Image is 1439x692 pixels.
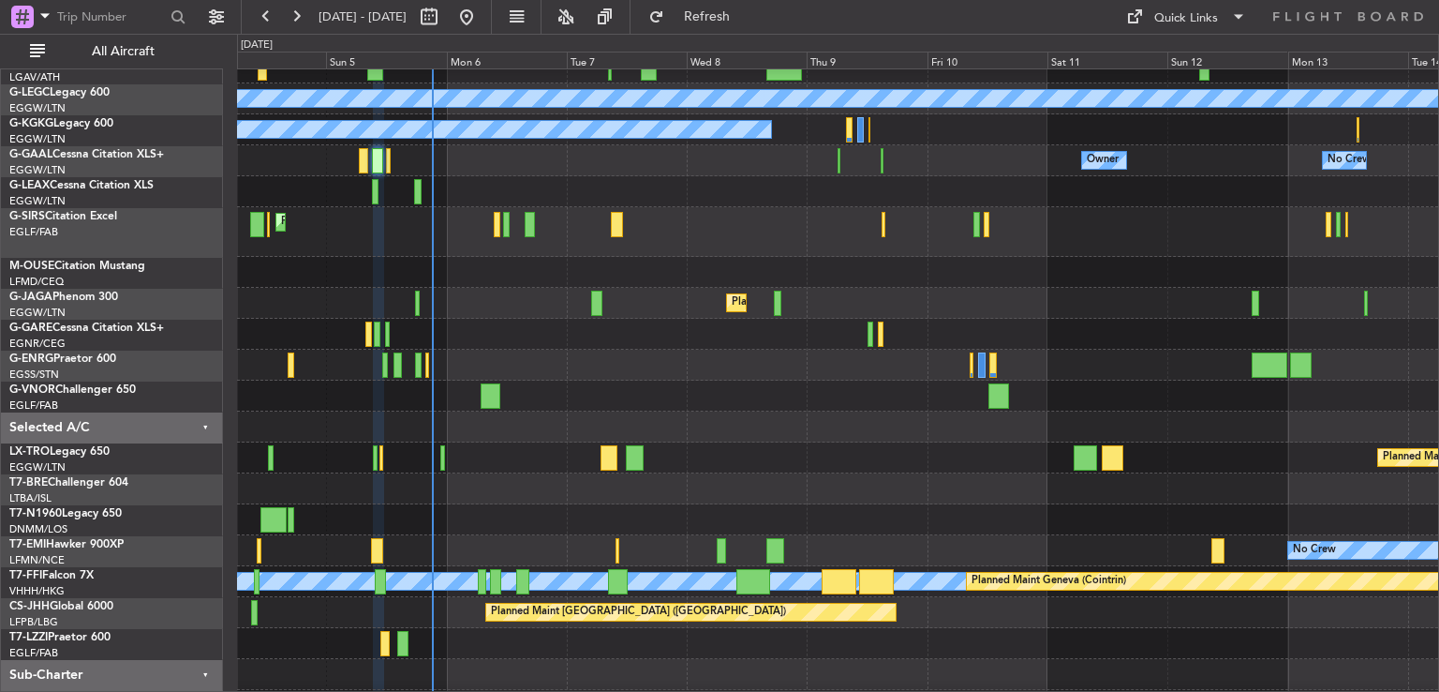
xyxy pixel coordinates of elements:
a: M-OUSECitation Mustang [9,261,145,272]
span: M-OUSE [9,261,54,272]
input: Trip Number [57,3,165,31]
button: All Aircraft [21,37,203,67]
div: Wed 8 [687,52,807,68]
div: Thu 9 [807,52,927,68]
a: CS-JHHGlobal 6000 [9,601,113,612]
a: EGGW/LTN [9,132,66,146]
span: T7-FFI [9,570,42,581]
a: LFMN/NCE [9,553,65,567]
div: Planned Maint [GEOGRAPHIC_DATA] ([GEOGRAPHIC_DATA]) [281,208,576,236]
span: [DATE] - [DATE] [319,8,407,25]
span: G-LEGC [9,87,50,98]
span: LX-TRO [9,446,50,458]
a: T7-BREChallenger 604 [9,477,128,489]
a: EGGW/LTN [9,460,66,474]
span: G-GARE [9,323,52,334]
a: G-JAGAPhenom 300 [9,292,118,303]
a: G-GARECessna Citation XLS+ [9,323,164,334]
a: LGAV/ATH [9,70,60,84]
span: CS-JHH [9,601,50,612]
a: T7-LZZIPraetor 600 [9,632,111,643]
button: Refresh [640,2,752,32]
a: T7-FFIFalcon 7X [9,570,94,581]
div: Sat 11 [1047,52,1167,68]
span: T7-N1960 [9,508,62,519]
a: EGSS/STN [9,368,59,382]
a: LX-TROLegacy 650 [9,446,110,458]
a: G-SIRSCitation Excel [9,211,117,222]
a: G-GAALCessna Citation XLS+ [9,149,164,160]
a: G-KGKGLegacy 600 [9,118,113,129]
a: LFPB/LBG [9,615,58,629]
a: DNMM/LOS [9,522,67,536]
a: EGGW/LTN [9,101,66,115]
span: G-JAGA [9,292,52,303]
div: Mon 6 [447,52,567,68]
a: LTBA/ISL [9,491,52,505]
a: G-LEAXCessna Citation XLS [9,180,154,191]
div: Owner [1087,146,1119,174]
div: Sun 5 [326,52,446,68]
div: Mon 13 [1288,52,1408,68]
span: G-GAAL [9,149,52,160]
a: G-LEGCLegacy 600 [9,87,110,98]
a: EGLF/FAB [9,399,58,413]
div: Sat 4 [206,52,326,68]
span: T7-EMI [9,539,46,550]
div: Tue 7 [567,52,687,68]
div: Fri 10 [927,52,1047,68]
div: Planned Maint [GEOGRAPHIC_DATA] ([GEOGRAPHIC_DATA]) [732,289,1027,317]
a: EGNR/CEG [9,337,66,351]
a: T7-EMIHawker 900XP [9,539,124,550]
a: EGGW/LTN [9,194,66,208]
div: Sun 12 [1167,52,1287,68]
div: [DATE] [241,38,273,53]
a: EGLF/FAB [9,646,58,660]
a: G-VNORChallenger 650 [9,384,136,396]
span: T7-LZZI [9,632,48,643]
span: All Aircraft [49,45,198,58]
span: T7-BRE [9,477,48,489]
div: Planned Maint [GEOGRAPHIC_DATA] ([GEOGRAPHIC_DATA]) [491,598,786,626]
span: G-SIRS [9,211,45,222]
a: LFMD/CEQ [9,275,64,289]
a: EGLF/FAB [9,225,58,239]
a: EGGW/LTN [9,163,66,177]
span: Refresh [668,10,747,23]
span: G-ENRG [9,354,53,365]
a: T7-N1960Legacy 650 [9,508,122,519]
span: G-KGKG [9,118,53,129]
a: G-ENRGPraetor 600 [9,354,116,365]
span: G-LEAX [9,180,50,191]
a: VHHH/HKG [9,584,65,598]
span: G-VNOR [9,384,55,396]
div: Planned Maint Geneva (Cointrin) [972,567,1126,595]
a: EGGW/LTN [9,306,66,320]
